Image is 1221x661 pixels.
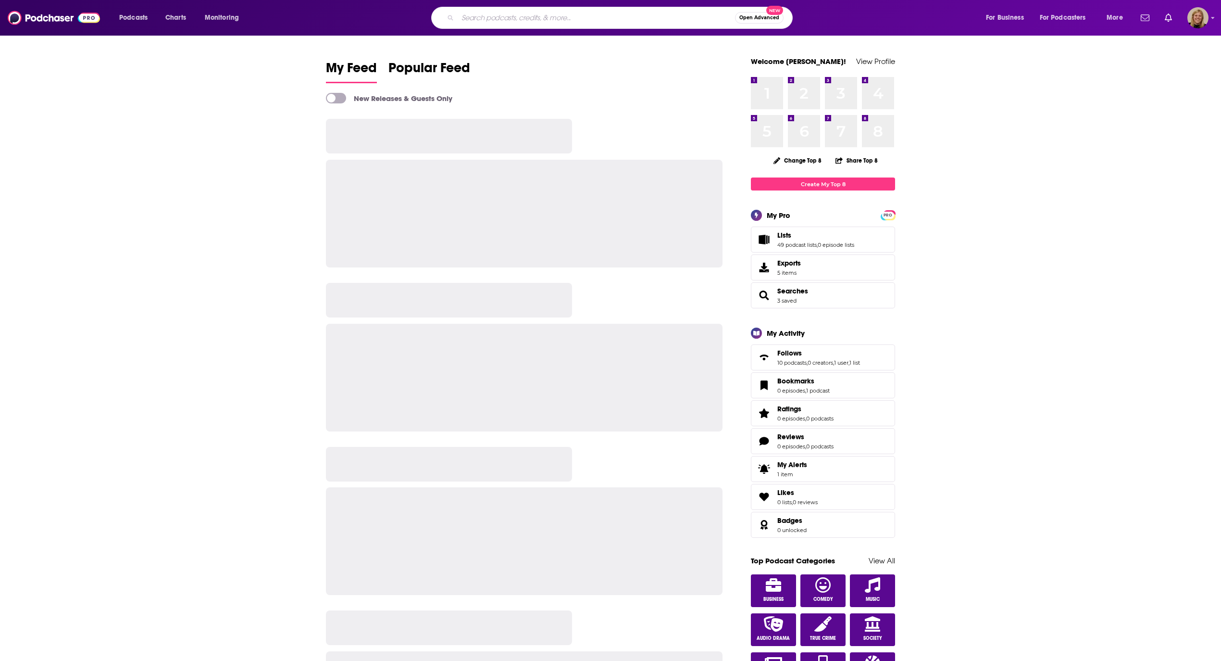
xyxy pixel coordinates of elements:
[754,434,773,448] a: Reviews
[807,359,808,366] span: ,
[986,11,1024,25] span: For Business
[777,432,804,441] span: Reviews
[805,415,806,422] span: ,
[777,259,801,267] span: Exports
[751,227,895,253] span: Lists
[834,359,848,366] a: 1 user
[800,613,846,646] a: True Crime
[1040,11,1086,25] span: For Podcasters
[806,415,834,422] a: 0 podcasts
[777,377,830,385] a: Bookmarks
[1034,10,1100,25] button: open menu
[735,12,784,24] button: Open AdvancedNew
[777,471,807,478] span: 1 item
[754,261,773,274] span: Exports
[808,359,833,366] a: 0 creators
[866,597,880,602] span: Music
[777,527,807,534] a: 0 unlocked
[800,574,846,607] a: Comedy
[119,11,148,25] span: Podcasts
[777,488,794,497] span: Likes
[751,613,796,646] a: Audio Drama
[835,151,878,170] button: Share Top 8
[159,10,192,25] a: Charts
[979,10,1036,25] button: open menu
[757,636,790,641] span: Audio Drama
[763,597,784,602] span: Business
[777,269,801,276] span: 5 items
[165,11,186,25] span: Charts
[882,212,894,219] span: PRO
[751,428,895,454] span: Reviews
[754,518,773,532] a: Badges
[793,499,818,506] a: 0 reviews
[326,60,377,82] span: My Feed
[8,9,100,27] img: Podchaser - Follow, Share and Rate Podcasts
[754,351,773,364] a: Follows
[751,556,835,565] a: Top Podcast Categories
[326,60,377,83] a: My Feed
[751,57,846,66] a: Welcome [PERSON_NAME]!
[777,516,802,525] span: Badges
[805,443,806,450] span: ,
[754,233,773,246] a: Lists
[777,415,805,422] a: 0 episodes
[777,405,834,413] a: Ratings
[813,597,833,602] span: Comedy
[777,516,807,525] a: Badges
[777,231,791,240] span: Lists
[1187,7,1209,28] span: Logged in as avansolkema
[751,372,895,398] span: Bookmarks
[751,574,796,607] a: Business
[805,387,806,394] span: ,
[112,10,160,25] button: open menu
[751,254,895,280] a: Exports
[458,10,735,25] input: Search podcasts, credits, & more...
[205,11,239,25] span: Monitoring
[751,178,895,191] a: Create My Top 8
[754,379,773,392] a: Bookmarks
[754,407,773,420] a: Ratings
[754,289,773,302] a: Searches
[1161,10,1176,26] a: Show notifications dropdown
[863,636,882,641] span: Society
[850,574,895,607] a: Music
[777,349,802,357] span: Follows
[850,613,895,646] a: Society
[1100,10,1135,25] button: open menu
[768,154,827,166] button: Change Top 8
[751,400,895,426] span: Ratings
[792,499,793,506] span: ,
[777,287,808,295] span: Searches
[777,242,817,248] a: 49 podcast lists
[849,359,860,366] a: 1 list
[777,443,805,450] a: 0 episodes
[777,349,860,357] a: Follows
[777,488,818,497] a: Likes
[739,15,779,20] span: Open Advanced
[806,443,834,450] a: 0 podcasts
[751,456,895,482] a: My Alerts
[806,387,830,394] a: 1 podcast
[388,60,470,83] a: Popular Feed
[777,231,854,240] a: Lists
[777,377,814,385] span: Bookmarks
[326,93,452,103] a: New Releases & Guests Only
[751,282,895,308] span: Searches
[751,484,895,510] span: Likes
[388,60,470,82] span: Popular Feed
[777,297,797,304] a: 3 saved
[1187,7,1209,28] button: Show profile menu
[833,359,834,366] span: ,
[882,211,894,218] a: PRO
[754,490,773,504] a: Likes
[751,344,895,370] span: Follows
[754,462,773,476] span: My Alerts
[869,556,895,565] a: View All
[777,387,805,394] a: 0 episodes
[767,211,790,220] div: My Pro
[777,460,807,469] span: My Alerts
[777,359,807,366] a: 10 podcasts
